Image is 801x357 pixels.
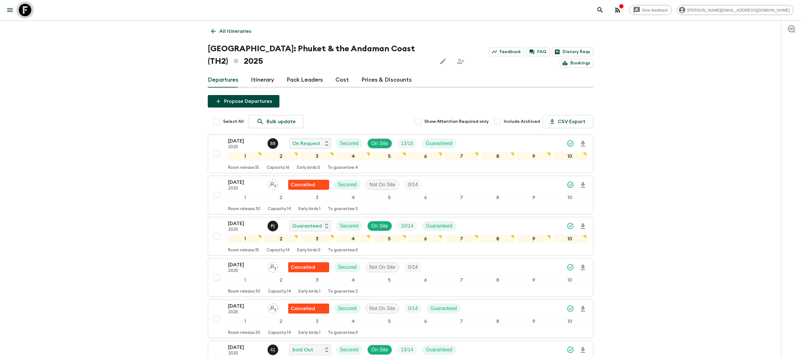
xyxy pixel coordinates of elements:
[579,264,587,271] svg: Download Onboarding
[291,305,315,312] p: Cancelled
[367,221,392,231] div: On Site
[567,222,574,230] svg: Synced Successfully
[397,221,417,231] div: Trip Fill
[268,330,291,335] p: Capacity: 14
[288,180,329,190] div: Flash Pack cancellation
[567,264,574,271] svg: Synced Successfully
[268,221,279,231] button: P(
[401,346,413,354] p: 13 / 14
[228,330,260,335] p: Room release: 30
[298,289,320,294] p: Early birds: 1
[481,152,514,160] div: 8
[208,43,432,68] h1: [GEOGRAPHIC_DATA]: Phuket & the Andaman Coast (TH2) 2025
[408,181,418,189] p: 0 / 14
[228,351,263,356] p: 2025
[228,289,260,294] p: Room release: 30
[567,181,574,189] svg: Synced Successfully
[517,276,550,284] div: 9
[445,317,478,325] div: 7
[228,248,259,253] p: Room release: 15
[553,194,587,202] div: 10
[297,248,320,253] p: Early birds: 0
[291,181,315,189] p: Cancelled
[579,181,587,189] svg: Download Onboarding
[426,140,452,147] p: Guaranteed
[371,140,388,147] p: On Site
[594,4,606,16] button: search adventures
[336,152,370,160] div: 4
[287,73,323,88] a: Pack Leaders
[300,152,334,160] div: 3
[228,261,263,269] p: [DATE]
[426,222,452,230] p: Guaranteed
[543,115,593,128] button: CSV Export
[371,346,388,354] p: On Site
[271,224,275,229] p: P (
[365,262,400,272] div: Not On Site
[552,48,593,56] a: Dietary Reqs
[288,304,329,314] div: Flash Pack cancellation
[553,152,587,160] div: 10
[370,264,395,271] p: Not On Site
[228,344,263,351] p: [DATE]
[292,222,322,230] p: Guaranteed
[264,317,298,325] div: 2
[228,145,263,150] p: 2025
[553,276,587,284] div: 10
[228,302,263,310] p: [DATE]
[336,235,370,243] div: 4
[300,194,334,202] div: 3
[517,152,550,160] div: 9
[228,227,263,232] p: 2025
[336,276,370,284] div: 4
[401,222,413,230] p: 10 / 14
[370,305,395,312] p: Not On Site
[228,269,263,274] p: 2025
[268,346,279,351] span: Can (Jeerawut) Mapromjai
[430,305,457,312] p: Guaranteed
[481,235,514,243] div: 8
[223,118,244,125] span: Select All
[579,346,587,354] svg: Download Onboarding
[268,344,279,355] button: C(
[228,220,263,227] p: [DATE]
[361,73,412,88] a: Prices & Discounts
[208,258,593,297] button: [DATE]2025Assign pack leaderFlash Pack cancellationSecuredNot On SiteTrip Fill12345678910Room rel...
[481,317,514,325] div: 8
[298,330,320,335] p: Early birds: 1
[504,118,540,125] span: Include Archived
[426,346,452,354] p: Guaranteed
[208,134,593,173] button: [DATE]2025Sasivimol SuksamaiOn RequestSecuredOn SiteTrip FillGuaranteed12345678910Room release:15...
[264,276,298,284] div: 2
[334,304,360,314] div: Secured
[340,346,359,354] p: Secured
[297,165,320,170] p: Early birds: 0
[579,140,587,148] svg: Download Onboarding
[328,207,358,212] p: To guarantee: 3
[409,317,442,325] div: 6
[228,235,262,243] div: 1
[228,137,263,145] p: [DATE]
[684,8,793,13] span: [PERSON_NAME][EMAIL_ADDRESS][DOMAIN_NAME]
[408,264,418,271] p: 0 / 14
[228,178,263,186] p: [DATE]
[677,5,793,15] div: [PERSON_NAME][EMAIL_ADDRESS][DOMAIN_NAME]
[336,194,370,202] div: 4
[208,25,255,38] a: All itineraries
[228,310,263,315] p: 2025
[639,8,671,13] span: Give feedback
[228,276,262,284] div: 1
[4,4,16,16] button: menu
[292,140,320,147] p: On Request
[208,299,593,338] button: [DATE]2025Assign pack leaderFlash Pack cancellationSecuredNot On SiteTrip FillGuaranteed123456789...
[334,262,360,272] div: Secured
[401,140,413,147] p: 13 / 16
[517,194,550,202] div: 9
[336,138,362,148] div: Secured
[454,55,467,68] span: Share this itinerary
[208,95,279,108] button: Propose Departures
[271,347,275,352] p: C (
[334,180,360,190] div: Secured
[481,194,514,202] div: 8
[268,138,279,149] button: SS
